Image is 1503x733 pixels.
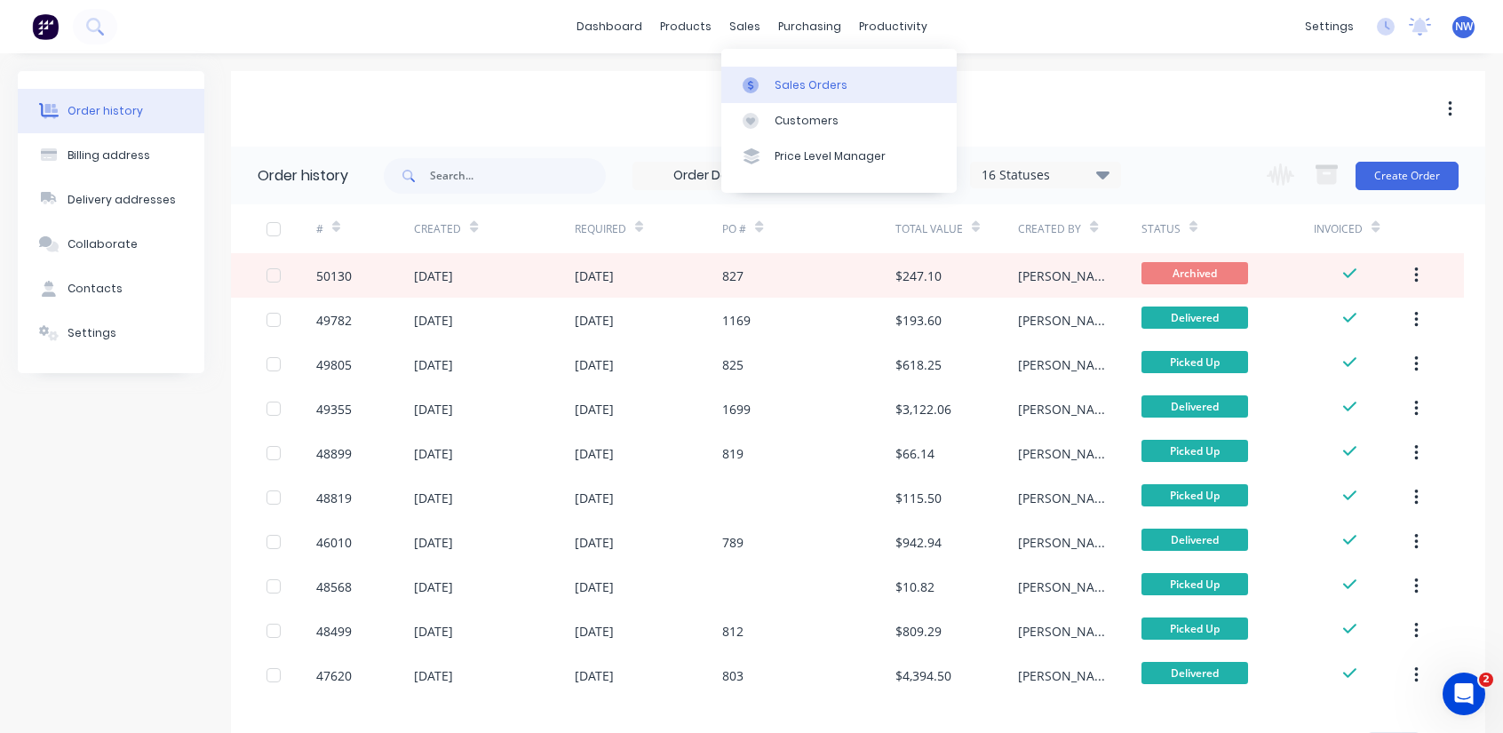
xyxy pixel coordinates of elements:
span: Delivered [1141,662,1248,684]
div: productivity [850,13,936,40]
div: Delivery addresses [68,192,176,208]
div: [DATE] [414,666,453,685]
input: Search... [430,158,606,194]
div: [DATE] [575,489,614,507]
div: 49355 [316,400,352,418]
div: [DATE] [414,622,453,641]
div: $809.29 [895,622,942,641]
div: [DATE] [414,533,453,552]
a: dashboard [568,13,651,40]
span: Picked Up [1141,484,1248,506]
div: 50130 [316,267,352,285]
div: settings [1296,13,1363,40]
div: Total Value [895,221,963,237]
div: 1169 [722,311,751,330]
div: Sales Orders [775,77,847,93]
div: [PERSON_NAME] [1018,666,1106,685]
div: [DATE] [575,444,614,463]
div: 812 [722,622,744,641]
button: Delivery addresses [18,178,204,222]
div: Order history [258,165,348,187]
div: [DATE] [414,400,453,418]
span: 2 [1479,673,1493,687]
div: Required [575,204,722,253]
div: Total Value [895,204,1019,253]
span: Delivered [1141,395,1248,418]
div: Created [414,204,574,253]
div: $66.14 [895,444,934,463]
div: [PERSON_NAME] [1018,267,1106,285]
button: Contacts [18,267,204,311]
span: Picked Up [1141,440,1248,462]
div: [PERSON_NAME] [1018,489,1106,507]
div: 789 [722,533,744,552]
div: 46010 [316,533,352,552]
div: $3,122.06 [895,400,951,418]
div: # [316,204,415,253]
input: Order Date [633,163,783,189]
div: $193.60 [895,311,942,330]
span: NW [1455,19,1473,35]
div: 49782 [316,311,352,330]
div: $115.50 [895,489,942,507]
div: 1699 [722,400,751,418]
div: [DATE] [575,533,614,552]
button: Settings [18,311,204,355]
div: 48819 [316,489,352,507]
div: Status [1141,221,1181,237]
span: Picked Up [1141,617,1248,640]
div: products [651,13,720,40]
div: [DATE] [575,578,614,596]
div: [PERSON_NAME] [1018,533,1106,552]
div: Settings [68,325,116,341]
div: Invoiced [1314,221,1363,237]
div: [PERSON_NAME] [1018,311,1106,330]
div: 803 [722,666,744,685]
div: 48499 [316,622,352,641]
div: 47620 [316,666,352,685]
div: 49805 [316,355,352,374]
div: [DATE] [414,355,453,374]
div: 48568 [316,578,352,596]
div: [PERSON_NAME] [1018,578,1106,596]
span: Delivered [1141,307,1248,329]
div: [PERSON_NAME] [1018,622,1106,641]
div: 16 Statuses [971,165,1120,185]
div: Required [575,221,626,237]
div: [DATE] [414,311,453,330]
div: Customers [775,113,839,129]
div: Order history [68,103,143,119]
a: Sales Orders [721,67,957,102]
div: $10.82 [895,578,934,596]
span: Picked Up [1141,573,1248,595]
div: purchasing [769,13,850,40]
div: Status [1141,204,1314,253]
div: $618.25 [895,355,942,374]
div: 827 [722,267,744,285]
div: Created [414,221,461,237]
div: PO # [722,221,746,237]
div: [DATE] [575,311,614,330]
div: sales [720,13,769,40]
div: Contacts [68,281,123,297]
div: $247.10 [895,267,942,285]
div: [DATE] [414,489,453,507]
div: [DATE] [414,578,453,596]
div: [DATE] [575,400,614,418]
iframe: Intercom live chat [1443,673,1485,715]
div: 825 [722,355,744,374]
button: Create Order [1356,162,1459,190]
div: $942.94 [895,533,942,552]
a: Price Level Manager [721,139,957,174]
div: $4,394.50 [895,666,951,685]
button: Collaborate [18,222,204,267]
img: Factory [32,13,59,40]
button: Order history [18,89,204,133]
div: [PERSON_NAME] [1018,400,1106,418]
div: [DATE] [414,267,453,285]
span: Picked Up [1141,351,1248,373]
div: Created By [1018,204,1141,253]
div: [DATE] [575,267,614,285]
div: [DATE] [414,444,453,463]
div: [DATE] [575,355,614,374]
